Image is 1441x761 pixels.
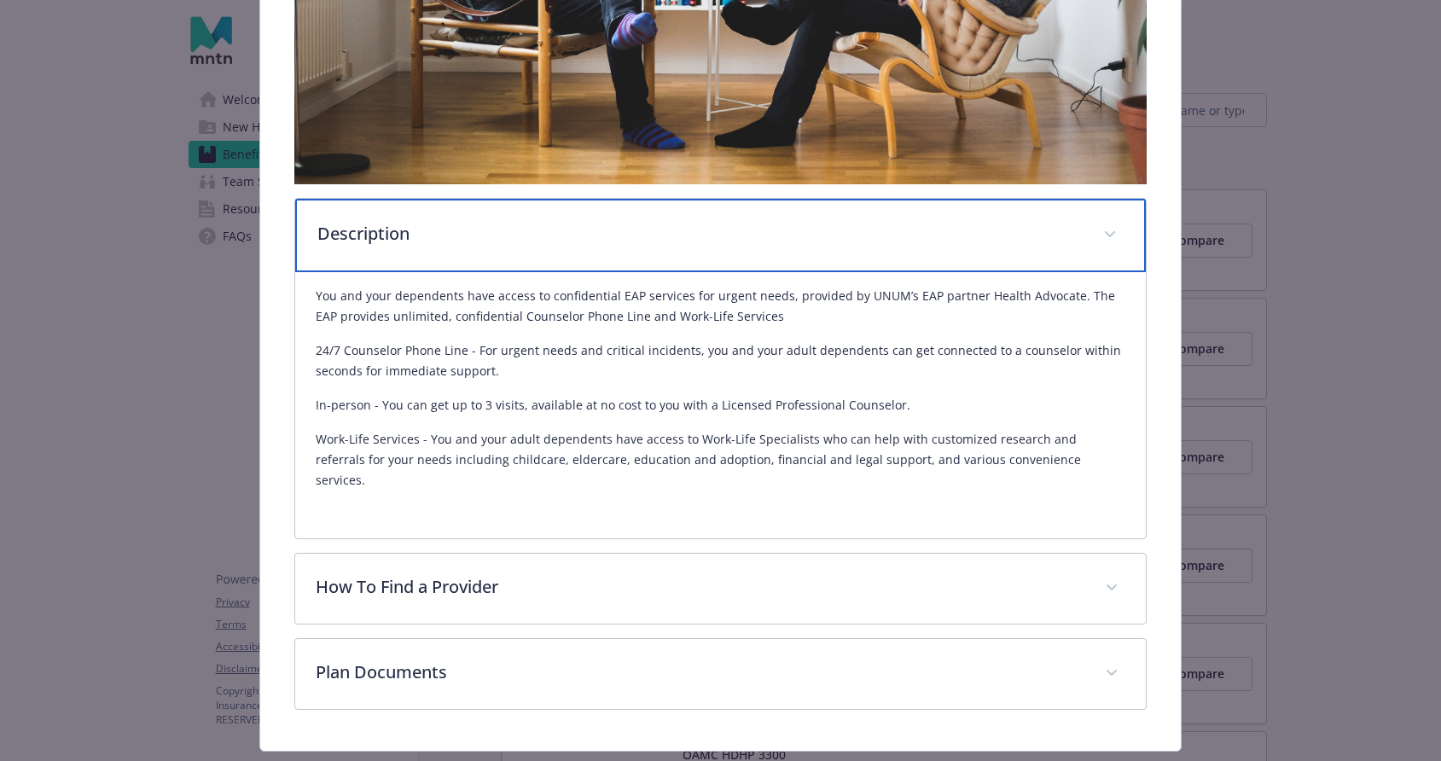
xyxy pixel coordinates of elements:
p: 24/7 Counselor Phone Line - For urgent needs and critical incidents, you and your adult dependent... [316,340,1125,381]
p: How To Find a Provider [316,574,1084,600]
p: Description [317,221,1083,247]
div: Plan Documents [295,639,1146,709]
div: How To Find a Provider [295,554,1146,624]
div: Description [295,272,1146,538]
p: In-person - You can get up to 3 visits, available at no cost to you with a Licensed Professional ... [316,395,1125,415]
div: Description [295,199,1146,272]
p: Plan Documents [316,659,1084,685]
p: You and your dependents have access to confidential EAP services for urgent needs, provided by UN... [316,286,1125,327]
p: Work-Life Services - You and your adult dependents have access to Work-Life Specialists who can h... [316,429,1125,491]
